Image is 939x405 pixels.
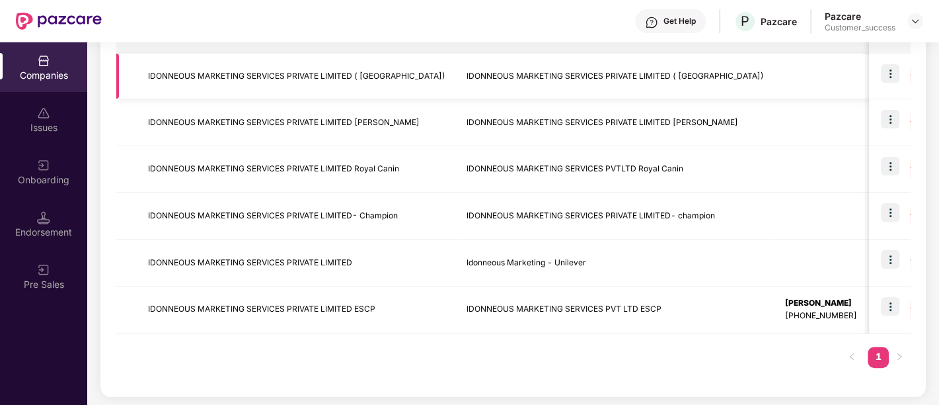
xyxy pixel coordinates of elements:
li: 1 [868,347,889,368]
td: IDONNEOUS MARKETING SERVICES PRIVATE LIMITED- champion [456,193,774,240]
img: svg+xml;base64,PHN2ZyBpZD0iQ29tcGFuaWVzIiB4bWxucz0iaHR0cDovL3d3dy53My5vcmcvMjAwMC9zdmciIHdpZHRoPS... [37,54,50,67]
div: [PHONE_NUMBER] [785,310,857,322]
img: icon [881,157,899,175]
td: IDONNEOUS MARKETING SERVICES PRIVATE LIMITED [137,240,456,287]
td: IDONNEOUS MARKETING SERVICES PVTLTD Royal Canin [456,146,774,193]
td: IDONNEOUS MARKETING SERVICES PRIVATE LIMITED ESCP [137,287,456,334]
td: IDONNEOUS MARKETING SERVICES PVT LTD ESCP [456,287,774,334]
td: IDONNEOUS MARKETING SERVICES PRIVATE LIMITED ( [GEOGRAPHIC_DATA]) [456,54,774,99]
div: Pazcare [825,10,895,22]
img: icon [881,64,899,83]
li: Previous Page [841,347,862,368]
img: icon [881,110,899,128]
img: icon [881,203,899,222]
span: P [741,13,749,29]
a: 1 [868,347,889,367]
img: svg+xml;base64,PHN2ZyBpZD0iSXNzdWVzX2Rpc2FibGVkIiB4bWxucz0iaHR0cDovL3d3dy53My5vcmcvMjAwMC9zdmciIH... [37,107,50,120]
div: Customer_success [825,22,895,33]
td: IDONNEOUS MARKETING SERVICES PRIVATE LIMITED [PERSON_NAME] [456,99,774,146]
div: Get Help [663,16,696,26]
div: Pazcare [761,15,797,28]
button: right [889,347,910,368]
td: IDONNEOUS MARKETING SERVICES PRIVATE LIMITED Royal Canin [137,146,456,193]
td: IDONNEOUS MARKETING SERVICES PRIVATE LIMITED ( [GEOGRAPHIC_DATA]) [137,54,456,99]
img: svg+xml;base64,PHN2ZyB3aWR0aD0iMjAiIGhlaWdodD0iMjAiIHZpZXdCb3g9IjAgMCAyMCAyMCIgZmlsbD0ibm9uZSIgeG... [37,159,50,172]
img: icon [881,250,899,269]
img: svg+xml;base64,PHN2ZyB3aWR0aD0iMjAiIGhlaWdodD0iMjAiIHZpZXdCb3g9IjAgMCAyMCAyMCIgZmlsbD0ibm9uZSIgeG... [37,263,50,277]
div: [PERSON_NAME] [785,297,857,310]
img: svg+xml;base64,PHN2ZyB3aWR0aD0iMTQuNSIgaGVpZ2h0PSIxNC41IiB2aWV3Qm94PSIwIDAgMTYgMTYiIGZpbGw9Im5vbm... [37,211,50,224]
td: Idonneous Marketing - Unilever [456,240,774,287]
img: icon [881,297,899,316]
td: IDONNEOUS MARKETING SERVICES PRIVATE LIMITED- Champion [137,193,456,240]
img: svg+xml;base64,PHN2ZyBpZD0iSGVscC0zMngzMiIgeG1sbnM9Imh0dHA6Ly93d3cudzMub3JnLzIwMDAvc3ZnIiB3aWR0aD... [645,16,658,29]
span: left [848,353,856,361]
td: IDONNEOUS MARKETING SERVICES PRIVATE LIMITED [PERSON_NAME] [137,99,456,146]
button: left [841,347,862,368]
img: svg+xml;base64,PHN2ZyBpZD0iRHJvcGRvd24tMzJ4MzIiIHhtbG5zPSJodHRwOi8vd3d3LnczLm9yZy8yMDAwL3N2ZyIgd2... [910,16,920,26]
img: New Pazcare Logo [16,13,102,30]
span: right [895,353,903,361]
li: Next Page [889,347,910,368]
